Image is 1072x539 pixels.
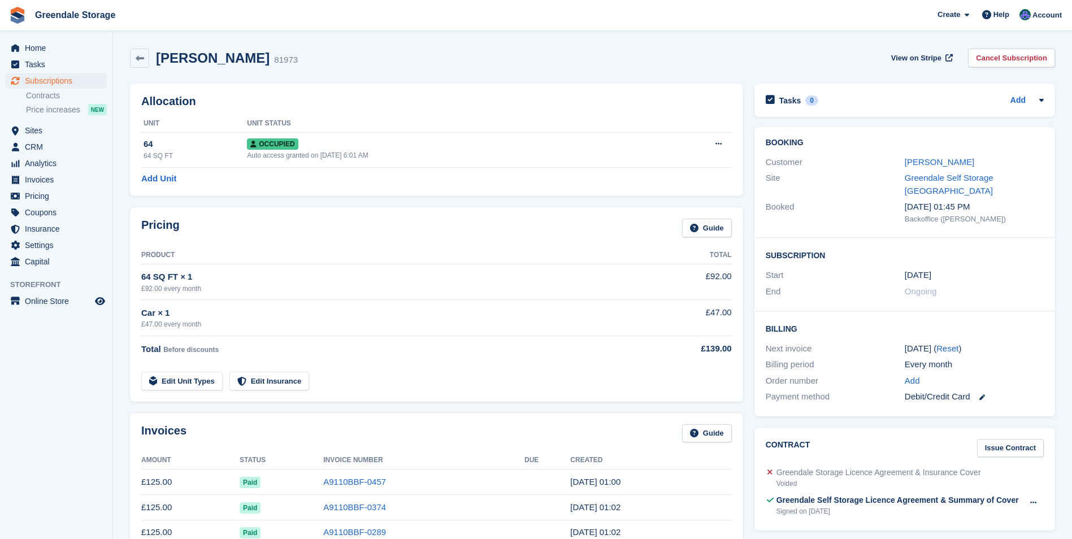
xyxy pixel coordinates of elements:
[26,103,107,116] a: Price increases NEW
[240,451,323,470] th: Status
[766,269,905,282] div: Start
[776,506,1019,516] div: Signed on [DATE]
[141,372,223,390] a: Edit Unit Types
[323,477,386,486] a: A9110BBF-0457
[766,156,905,169] div: Customer
[6,205,107,220] a: menu
[25,237,93,253] span: Settings
[141,95,732,108] h2: Allocation
[1019,9,1031,20] img: Richard Harrison
[993,9,1009,20] span: Help
[6,40,107,56] a: menu
[141,115,247,133] th: Unit
[93,294,107,308] a: Preview store
[905,358,1044,371] div: Every month
[323,451,524,470] th: Invoice Number
[25,293,93,309] span: Online Store
[6,56,107,72] a: menu
[6,254,107,269] a: menu
[905,201,1044,214] div: [DATE] 01:45 PM
[6,139,107,155] a: menu
[766,201,905,224] div: Booked
[25,139,93,155] span: CRM
[6,237,107,253] a: menu
[524,451,570,470] th: Due
[6,221,107,237] a: menu
[6,188,107,204] a: menu
[682,424,732,443] a: Guide
[905,390,1044,403] div: Debit/Credit Card
[936,344,958,353] a: Reset
[141,495,240,520] td: £125.00
[891,53,941,64] span: View on Stripe
[766,375,905,388] div: Order number
[323,502,386,512] a: A9110BBF-0374
[163,346,219,354] span: Before discounts
[640,300,731,336] td: £47.00
[25,40,93,56] span: Home
[640,342,731,355] div: £139.00
[25,254,93,269] span: Capital
[776,494,1019,506] div: Greendale Self Storage Licence Agreement & Summary of Cover
[323,527,386,537] a: A9110BBF-0289
[776,479,981,489] div: Voided
[1032,10,1062,21] span: Account
[25,155,93,171] span: Analytics
[247,115,652,133] th: Unit Status
[776,467,981,479] div: Greendale Storage Licence Agreement & Insurance Cover
[10,279,112,290] span: Storefront
[766,439,810,458] h2: Contract
[141,451,240,470] th: Amount
[766,342,905,355] div: Next invoice
[6,172,107,188] a: menu
[25,188,93,204] span: Pricing
[766,249,1044,260] h2: Subscription
[905,157,974,167] a: [PERSON_NAME]
[570,477,620,486] time: 2025-09-14 00:00:15 UTC
[766,285,905,298] div: End
[805,95,818,106] div: 0
[144,151,247,161] div: 64 SQ FT
[26,90,107,101] a: Contracts
[31,6,120,24] a: Greendale Storage
[905,375,920,388] a: Add
[905,214,1044,225] div: Backoffice ([PERSON_NAME])
[156,50,270,66] h2: [PERSON_NAME]
[25,123,93,138] span: Sites
[141,470,240,495] td: £125.00
[905,286,937,296] span: Ongoing
[141,344,161,354] span: Total
[905,173,993,195] a: Greendale Self Storage [GEOGRAPHIC_DATA]
[766,323,1044,334] h2: Billing
[9,7,26,24] img: stora-icon-8386f47178a22dfd0bd8f6a31ec36ba5ce8667c1dd55bd0f319d3a0aa187defe.svg
[26,105,80,115] span: Price increases
[240,477,261,488] span: Paid
[141,172,176,185] a: Add Unit
[141,219,180,237] h2: Pricing
[6,293,107,309] a: menu
[6,123,107,138] a: menu
[274,54,298,67] div: 81973
[905,342,1044,355] div: [DATE] ( )
[141,424,186,443] h2: Invoices
[229,372,310,390] a: Edit Insurance
[766,358,905,371] div: Billing period
[247,138,298,150] span: Occupied
[779,95,801,106] h2: Tasks
[682,219,732,237] a: Guide
[938,9,960,20] span: Create
[766,172,905,197] div: Site
[25,73,93,89] span: Subscriptions
[25,221,93,237] span: Insurance
[141,271,640,284] div: 64 SQ FT × 1
[25,56,93,72] span: Tasks
[25,172,93,188] span: Invoices
[240,502,261,514] span: Paid
[968,49,1055,67] a: Cancel Subscription
[766,390,905,403] div: Payment method
[766,138,1044,147] h2: Booking
[905,269,931,282] time: 2025-05-14 00:00:00 UTC
[640,264,731,299] td: £92.00
[570,451,731,470] th: Created
[141,284,640,294] div: £92.00 every month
